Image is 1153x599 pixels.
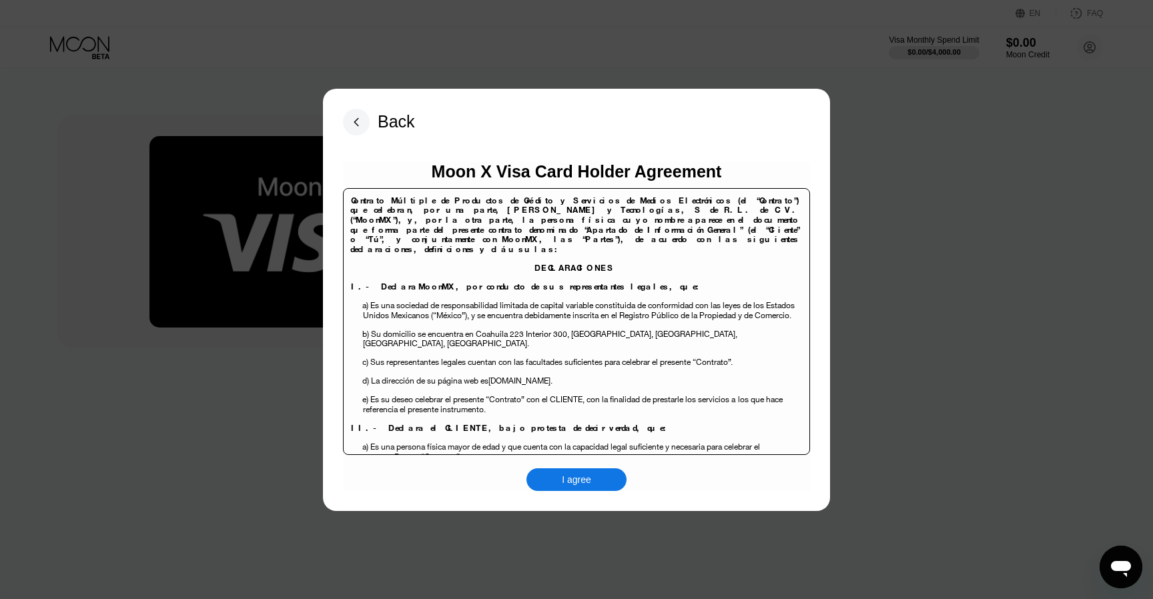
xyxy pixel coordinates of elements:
span: [DOMAIN_NAME]. [488,375,552,386]
span: a) Es una persona física mayor de edad y que cuenta con la capacidad legal suficiente y necesaria... [362,441,760,462]
span: [PERSON_NAME] y Tecnologías, S de R.L. de C.V. (“MoonMX”), [350,204,799,225]
div: I agree [526,468,627,491]
span: , las “Partes”), de acuerdo con las siguientes declaraciones, definiciones y cláusulas: [350,233,799,255]
div: Moon X Visa Card Holder Agreement [432,162,722,181]
span: DECLARACIONES [534,262,615,273]
span: ) La dirección de su página web es [367,375,488,386]
span: ) Es su deseo celebrar el presente “Contrato” con el CLIENTE, con la finalidad de prestarle los s... [366,394,725,405]
span: I.- Declara [351,281,418,292]
div: Back [343,109,415,135]
span: e [362,394,366,405]
span: los que hace referencia el presente instrumento. [363,394,783,415]
span: , [GEOGRAPHIC_DATA], [GEOGRAPHIC_DATA]. [363,328,738,350]
span: , por conducto de sus representantes legales, que: [456,281,702,292]
span: y, por la otra parte, la persona física cuyo nombre aparece en el documento que forma parte del p... [350,214,799,245]
span: MoonMX [502,233,539,245]
span: MoonMX [418,281,456,292]
span: Contrato Múltiple de Productos de Crédito y Servicios de Medios Electrónicos (el “Contrato”) que ... [350,195,799,216]
span: II.- Declara el CLIENTE, bajo protesta de decir verdad, que: [351,422,669,434]
span: b) Su domicilio se encuentra en [362,328,474,340]
iframe: Nút để khởi chạy cửa sổ nhắn tin [1100,546,1142,588]
span: a) Es una sociedad de responsabilidad limitada de capital variable constituida de conformidad con... [362,299,795,321]
span: Coahuila 223 Interior 300, [GEOGRAPHIC_DATA], [GEOGRAPHIC_DATA] [476,328,735,340]
span: ) Sus representantes legales cuentan con las facultades suficientes para celebrar el presente “Co... [366,356,733,368]
span: s a [725,394,735,405]
span: d [362,375,367,386]
div: I agree [562,474,591,486]
span: c [362,356,366,368]
div: Back [378,112,415,131]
